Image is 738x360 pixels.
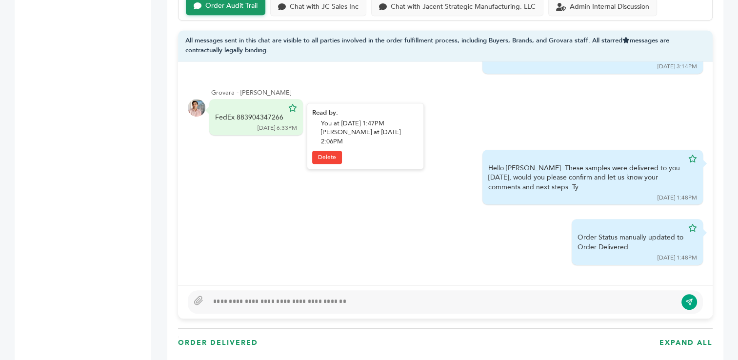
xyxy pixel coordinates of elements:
div: Order Status manually updated to Order Delivered [578,233,683,252]
div: FedEx 883904347266 [215,113,283,122]
div: [DATE] 6:33PM [258,124,297,132]
h3: EXPAND ALL [659,338,713,348]
h3: ORDER DElIVERED [178,338,258,348]
div: Chat with Jacent Strategic Manufacturing, LLC [391,3,536,11]
div: Grovara - [PERSON_NAME] [211,88,703,97]
div: You at [DATE] 1:47PM [321,119,419,128]
div: All messages sent in this chat are visible to all parties involved in the order fulfillment proce... [178,30,713,61]
div: [PERSON_NAME] at [DATE] 2:06PM [321,128,419,145]
div: Hello [PERSON_NAME]. These samples were delivered to you [DATE], would you please confirm and let... [488,163,683,192]
div: Admin Internal Discussion [570,3,649,11]
strong: Read by: [312,108,338,117]
div: [DATE] 3:14PM [658,62,697,71]
div: [DATE] 1:48PM [658,254,697,262]
a: Delete [312,151,342,164]
div: [DATE] 1:48PM [658,194,697,202]
div: Chat with JC Sales Inc [290,3,359,11]
div: Order Audit Trail [205,2,258,10]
